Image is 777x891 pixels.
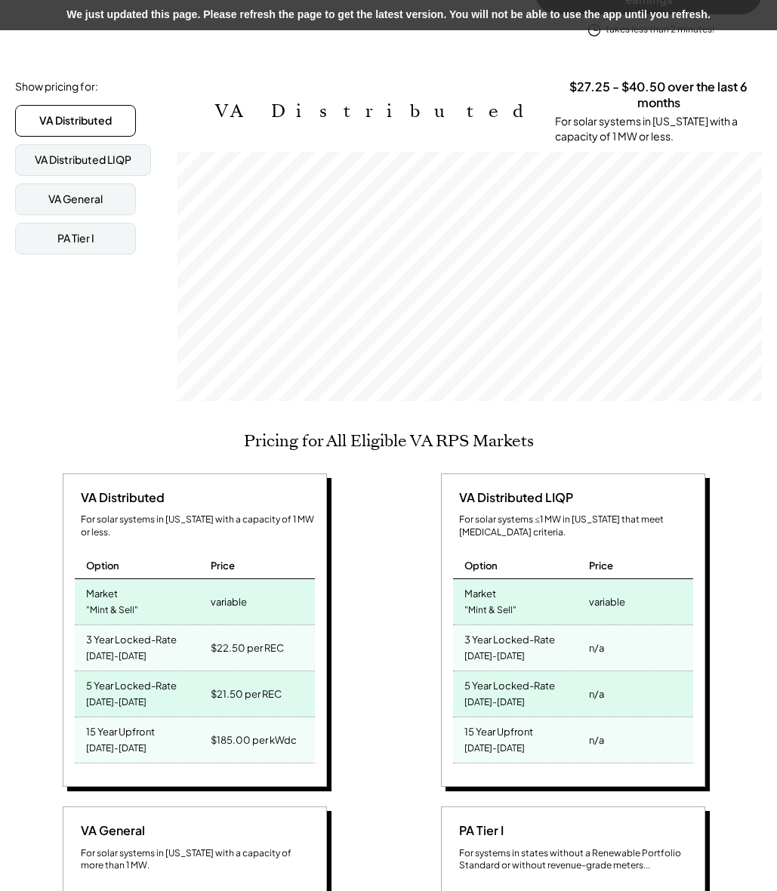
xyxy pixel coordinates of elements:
[453,489,573,506] div: VA Distributed LIQP
[211,591,247,612] div: variable
[211,683,282,704] div: $21.50 per REC
[48,192,103,207] div: VA General
[81,847,315,873] div: For solar systems in [US_STATE] with a capacity of more than 1 MW.
[75,822,145,839] div: VA General
[86,629,177,646] div: 3 Year Locked-Rate
[57,231,94,246] div: PA Tier I
[86,675,177,692] div: 5 Year Locked-Rate
[555,79,762,111] h3: $27.25 - $40.50 over the last 6 months
[464,646,525,667] div: [DATE]-[DATE]
[589,559,613,572] div: Price
[86,559,119,572] div: Option
[86,646,146,667] div: [DATE]-[DATE]
[211,637,284,658] div: $22.50 per REC
[464,559,498,572] div: Option
[244,431,534,451] h2: Pricing for All Eligible VA RPS Markets
[589,591,625,612] div: variable
[464,692,525,713] div: [DATE]-[DATE]
[464,629,555,646] div: 3 Year Locked-Rate
[211,729,297,751] div: $185.00 per kWdc
[464,583,496,600] div: Market
[459,513,693,539] div: For solar systems ≤1 MW in [US_STATE] that meet [MEDICAL_DATA] criteria.
[86,583,118,600] div: Market
[464,675,555,692] div: 5 Year Locked-Rate
[15,79,98,94] div: Show pricing for:
[464,600,516,621] div: "Mint & Sell"
[589,637,604,658] div: n/a
[86,721,155,738] div: 15 Year Upfront
[215,100,532,122] h2: VA Distributed
[39,113,112,128] div: VA Distributed
[589,683,604,704] div: n/a
[464,721,533,738] div: 15 Year Upfront
[555,114,762,143] div: For solar systems in [US_STATE] with a capacity of 1 MW or less.
[86,600,138,621] div: "Mint & Sell"
[81,513,315,539] div: For solar systems in [US_STATE] with a capacity of 1 MW or less.
[86,692,146,713] div: [DATE]-[DATE]
[453,822,504,839] div: PA Tier I
[589,729,604,751] div: n/a
[606,23,714,36] div: takes less than 2 minutes!
[75,489,165,506] div: VA Distributed
[464,738,525,759] div: [DATE]-[DATE]
[459,847,693,873] div: For systems in states without a Renewable Portfolio Standard or without revenue-grade meters...
[35,153,131,168] div: VA Distributed LIQP
[211,559,235,572] div: Price
[86,738,146,759] div: [DATE]-[DATE]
